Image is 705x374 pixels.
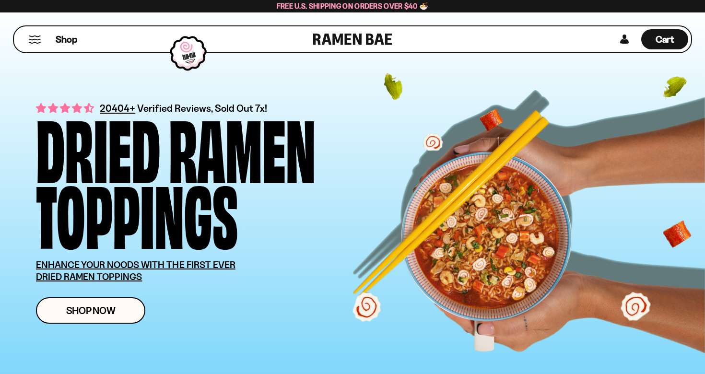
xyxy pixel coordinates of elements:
a: Shop [56,29,77,49]
button: Mobile Menu Trigger [28,35,41,44]
div: Toppings [36,179,238,245]
span: Free U.S. Shipping on Orders over $40 🍜 [277,1,429,11]
span: Shop Now [66,305,116,316]
div: Dried [36,113,160,179]
div: Cart [641,26,688,52]
u: ENHANCE YOUR NOODS WITH THE FIRST EVER DRIED RAMEN TOPPINGS [36,259,235,282]
span: Cart [656,34,674,45]
div: Ramen [169,113,316,179]
a: Shop Now [36,297,145,324]
span: Shop [56,33,77,46]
